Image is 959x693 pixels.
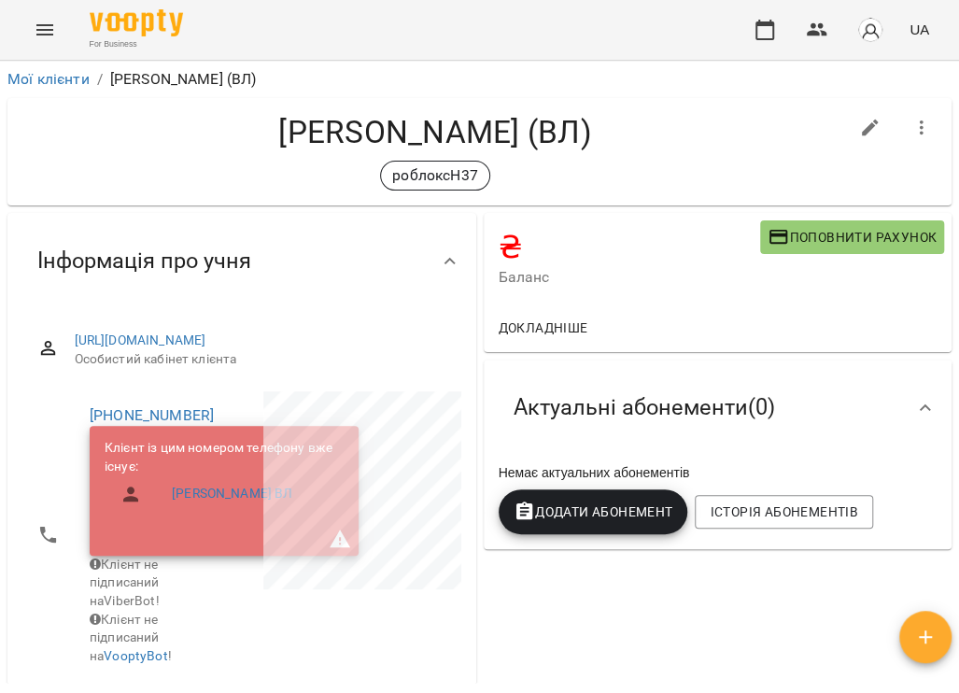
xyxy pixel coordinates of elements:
span: Клієнт не підписаний на ! [90,612,172,663]
span: For Business [90,38,183,50]
button: Додати Абонемент [499,489,688,534]
div: роблоксН37 [380,161,489,191]
nav: breadcrumb [7,68,952,91]
img: avatar_s.png [857,17,883,43]
span: Актуальні абонементи ( 0 ) [514,393,775,422]
a: [URL][DOMAIN_NAME] [75,332,206,347]
p: [PERSON_NAME] (ВЛ) [110,68,257,91]
span: Історія абонементів [710,501,857,523]
button: Докладніше [491,311,596,345]
a: Мої клієнти [7,70,90,88]
button: Історія абонементів [695,495,872,529]
span: Докладніше [499,317,588,339]
div: Актуальні абонементи(0) [484,360,952,456]
span: Поповнити рахунок [768,226,937,248]
div: Немає актуальних абонементів [495,460,941,486]
a: [PHONE_NUMBER] [90,406,214,424]
button: Поповнити рахунок [760,220,944,254]
span: Особистий кабінет клієнта [75,350,446,369]
span: Інформація про учня [37,247,251,276]
span: Клієнт не підписаний на ViberBot! [90,557,160,608]
a: [PERSON_NAME] ВЛ [172,485,292,503]
ul: Клієнт із цим номером телефону вже існує: [105,439,344,520]
h4: [PERSON_NAME] (ВЛ) [22,113,848,151]
span: Додати Абонемент [514,501,673,523]
span: UA [910,20,929,39]
h4: ₴ [499,228,760,266]
li: / [97,68,103,91]
p: роблоксН37 [392,164,477,187]
button: UA [902,12,937,47]
a: VooptyBot [104,648,167,663]
button: Menu [22,7,67,52]
div: Інформація про учня [7,213,476,309]
img: Voopty Logo [90,9,183,36]
span: Баланс [499,266,760,289]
